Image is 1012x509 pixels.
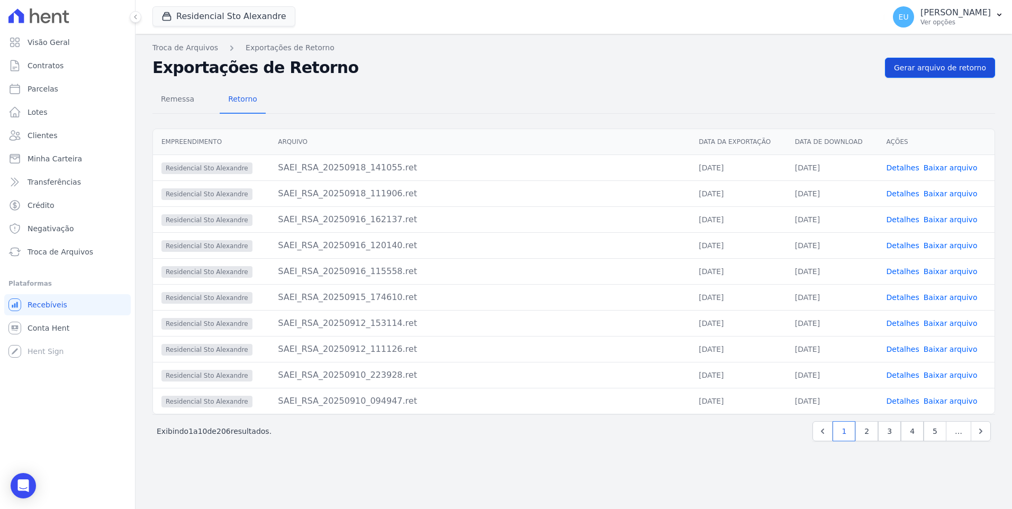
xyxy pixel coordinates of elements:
[152,42,218,53] a: Troca de Arquivos
[161,266,252,278] span: Residencial Sto Alexandre
[924,293,978,302] a: Baixar arquivo
[161,240,252,252] span: Residencial Sto Alexandre
[787,154,878,180] td: [DATE]
[878,421,901,441] a: 3
[690,336,787,362] td: [DATE]
[690,284,787,310] td: [DATE]
[690,180,787,206] td: [DATE]
[787,310,878,336] td: [DATE]
[787,284,878,310] td: [DATE]
[4,55,131,76] a: Contratos
[887,241,919,250] a: Detalhes
[198,427,207,435] span: 10
[4,102,131,123] a: Lotes
[924,267,978,276] a: Baixar arquivo
[4,294,131,315] a: Recebíveis
[920,18,991,26] p: Ver opções
[924,397,978,405] a: Baixar arquivo
[278,369,682,381] div: SAEI_RSA_20250910_223928.ret
[28,247,93,257] span: Troca de Arquivos
[278,395,682,407] div: SAEI_RSA_20250910_094947.ret
[4,78,131,99] a: Parcelas
[152,42,995,53] nav: Breadcrumb
[887,319,919,328] a: Detalhes
[4,125,131,146] a: Clientes
[887,267,919,276] a: Detalhes
[924,189,978,198] a: Baixar arquivo
[216,427,231,435] span: 206
[787,180,878,206] td: [DATE]
[690,129,787,155] th: Data da Exportação
[787,336,878,362] td: [DATE]
[887,397,919,405] a: Detalhes
[220,86,266,114] a: Retorno
[161,396,252,407] span: Residencial Sto Alexandre
[161,162,252,174] span: Residencial Sto Alexandre
[161,292,252,304] span: Residencial Sto Alexandre
[812,421,833,441] a: Previous
[28,107,48,117] span: Lotes
[690,206,787,232] td: [DATE]
[899,13,909,21] span: EU
[269,129,690,155] th: Arquivo
[887,189,919,198] a: Detalhes
[8,277,126,290] div: Plataformas
[924,163,978,172] a: Baixar arquivo
[278,213,682,226] div: SAEI_RSA_20250916_162137.ret
[28,299,67,310] span: Recebíveis
[690,362,787,388] td: [DATE]
[887,371,919,379] a: Detalhes
[152,86,203,114] a: Remessa
[246,42,335,53] a: Exportações de Retorno
[278,291,682,304] div: SAEI_RSA_20250915_174610.ret
[278,161,682,174] div: SAEI_RSA_20250918_141055.ret
[924,421,946,441] a: 5
[28,37,70,48] span: Visão Geral
[4,241,131,262] a: Troca de Arquivos
[924,241,978,250] a: Baixar arquivo
[946,421,971,441] span: …
[887,293,919,302] a: Detalhes
[787,206,878,232] td: [DATE]
[4,218,131,239] a: Negativação
[152,6,295,26] button: Residencial Sto Alexandre
[885,58,995,78] a: Gerar arquivo de retorno
[161,344,252,356] span: Residencial Sto Alexandre
[11,473,36,498] div: Open Intercom Messenger
[887,163,919,172] a: Detalhes
[894,62,986,73] span: Gerar arquivo de retorno
[787,362,878,388] td: [DATE]
[161,188,252,200] span: Residencial Sto Alexandre
[787,388,878,414] td: [DATE]
[4,148,131,169] a: Minha Carteira
[833,421,855,441] a: 1
[28,177,81,187] span: Transferências
[884,2,1012,32] button: EU [PERSON_NAME] Ver opções
[924,371,978,379] a: Baixar arquivo
[690,154,787,180] td: [DATE]
[161,318,252,330] span: Residencial Sto Alexandre
[924,215,978,224] a: Baixar arquivo
[152,58,877,77] h2: Exportações de Retorno
[28,60,64,71] span: Contratos
[878,129,995,155] th: Ações
[690,232,787,258] td: [DATE]
[690,310,787,336] td: [DATE]
[924,319,978,328] a: Baixar arquivo
[278,239,682,252] div: SAEI_RSA_20250916_120140.ret
[924,345,978,353] a: Baixar arquivo
[157,426,272,437] p: Exibindo a de resultados.
[28,84,58,94] span: Parcelas
[278,187,682,200] div: SAEI_RSA_20250918_111906.ret
[278,317,682,330] div: SAEI_RSA_20250912_153114.ret
[4,195,131,216] a: Crédito
[152,86,266,114] nav: Tab selector
[690,388,787,414] td: [DATE]
[920,7,991,18] p: [PERSON_NAME]
[787,232,878,258] td: [DATE]
[28,200,55,211] span: Crédito
[161,370,252,381] span: Residencial Sto Alexandre
[222,88,264,110] span: Retorno
[971,421,991,441] a: Next
[4,171,131,193] a: Transferências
